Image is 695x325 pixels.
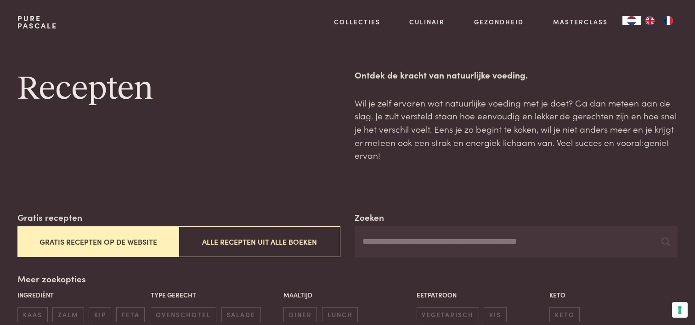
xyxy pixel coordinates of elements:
[355,211,384,224] label: Zoeken
[409,17,445,27] a: Culinair
[89,307,111,322] span: kip
[355,68,528,81] strong: Ontdek de kracht van natuurlijke voeding.
[355,96,677,162] p: Wil je zelf ervaren wat natuurlijke voeding met je doet? Ga dan meteen aan de slag. Je zult verst...
[672,302,688,318] button: Uw voorkeuren voor toestemming voor trackingtechnologieën
[151,290,279,300] p: Type gerecht
[17,290,146,300] p: Ingrediënt
[17,15,57,29] a: PurePascale
[622,16,641,25] div: Language
[17,307,47,322] span: kaas
[553,17,608,27] a: Masterclass
[641,16,659,25] a: EN
[417,307,479,322] span: vegetarisch
[474,17,524,27] a: Gezondheid
[322,307,358,322] span: lunch
[549,290,678,300] p: Keto
[17,226,179,257] button: Gratis recepten op de website
[283,290,412,300] p: Maaltijd
[334,17,380,27] a: Collecties
[417,290,545,300] p: Eetpatroon
[549,307,580,322] span: keto
[221,307,261,322] span: salade
[641,16,678,25] ul: Language list
[151,307,216,322] span: ovenschotel
[622,16,678,25] aside: Language selected: Nederlands
[484,307,506,322] span: vis
[622,16,641,25] a: NL
[116,307,145,322] span: feta
[52,307,84,322] span: zalm
[17,68,340,110] h1: Recepten
[659,16,678,25] a: FR
[17,211,82,224] label: Gratis recepten
[179,226,340,257] button: Alle recepten uit alle boeken
[283,307,317,322] span: diner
